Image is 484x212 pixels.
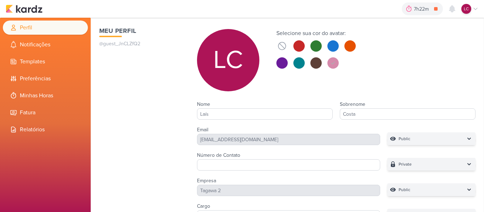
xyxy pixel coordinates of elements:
p: Public [399,186,410,193]
p: LC [213,47,243,73]
label: Número de Contato [197,152,240,158]
button: Private [387,158,475,171]
li: Fatura [3,105,88,120]
img: kardz.app [6,5,43,13]
label: Empresa [197,178,216,184]
p: Private [399,161,412,168]
label: Cargo [197,203,210,209]
li: Minhas Horas [3,88,88,103]
li: Relatórios [3,122,88,137]
p: LC [464,6,469,12]
button: Public [387,132,475,145]
li: Notificações [3,38,88,52]
h1: Meu Perfil [99,26,183,36]
div: Selecione sua cor do avatar: [276,29,356,38]
label: Nome [197,101,210,107]
div: 7h22m [414,5,431,13]
p: @guest_JnCLZfQ2 [99,40,183,47]
div: Laís Costa [461,4,471,14]
button: Public [387,183,475,196]
label: Email [197,127,208,133]
div: Laís Costa [197,29,259,91]
li: Templates [3,55,88,69]
li: Perfil [3,21,88,35]
label: Sobrenome [340,101,365,107]
p: Public [399,135,410,142]
div: [EMAIL_ADDRESS][DOMAIN_NAME] [197,134,381,145]
li: Preferências [3,71,88,86]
